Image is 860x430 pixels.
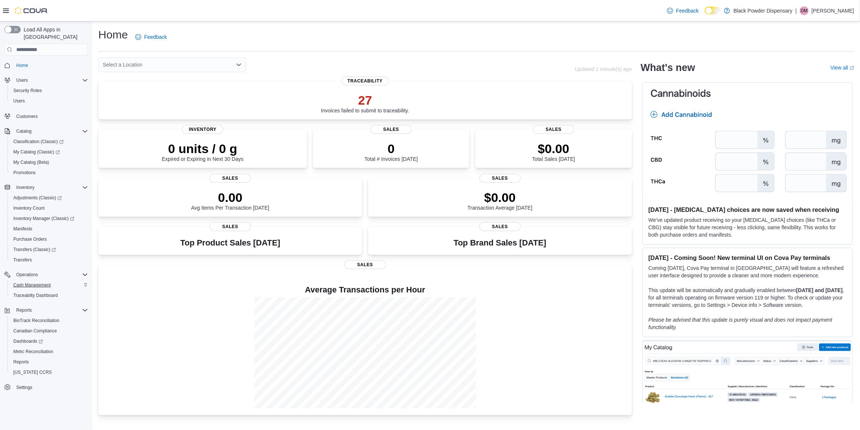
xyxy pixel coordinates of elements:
[796,287,843,293] strong: [DATE] and [DATE]
[10,204,48,213] a: Inventory Count
[13,318,60,324] span: BioTrack Reconciliation
[13,205,45,211] span: Inventory Count
[10,326,88,335] span: Canadian Compliance
[10,245,88,254] span: Transfers (Classic)
[15,7,48,14] img: Cova
[236,62,242,68] button: Open list of options
[341,77,388,85] span: Traceability
[7,280,91,290] button: Cash Management
[10,224,88,233] span: Manifests
[13,159,49,165] span: My Catalog (Beta)
[10,316,88,325] span: BioTrack Reconciliation
[10,358,32,366] a: Reports
[649,206,846,213] h3: [DATE] - [MEDICAL_DATA] choices are now saved when receiving
[649,254,846,261] h3: [DATE] - Coming Soon! New terminal UI on Cova Pay terminals
[7,167,91,178] button: Promotions
[1,270,91,280] button: Operations
[7,290,91,301] button: Traceabilty Dashboard
[812,6,854,15] p: [PERSON_NAME]
[13,270,88,279] span: Operations
[10,368,55,377] a: [US_STATE] CCRS
[13,111,88,121] span: Customers
[533,125,574,134] span: Sales
[10,97,88,105] span: Users
[532,141,575,162] div: Total Sales [DATE]
[13,61,88,70] span: Home
[98,27,128,42] h1: Home
[7,336,91,346] a: Dashboards
[16,385,32,390] span: Settings
[13,76,88,85] span: Users
[16,307,32,313] span: Reports
[10,316,62,325] a: BioTrack Reconciliation
[13,359,29,365] span: Reports
[13,226,32,232] span: Manifests
[13,76,31,85] button: Users
[321,93,409,108] p: 27
[321,93,409,114] div: Invoices failed to submit to traceability.
[13,127,34,136] button: Catalog
[1,382,91,393] button: Settings
[104,285,626,294] h4: Average Transactions per Hour
[575,66,632,72] p: Updated 1 minute(s) ago
[10,204,88,213] span: Inventory Count
[10,214,88,223] span: Inventory Manager (Classic)
[705,7,720,14] input: Dark Mode
[210,222,251,231] span: Sales
[7,147,91,157] a: My Catalog (Classic)
[10,347,56,356] a: Metrc Reconciliation
[7,315,91,326] button: BioTrack Reconciliation
[10,255,35,264] a: Transfers
[13,270,41,279] button: Operations
[10,281,88,290] span: Cash Management
[10,347,88,356] span: Metrc Reconciliation
[10,148,88,156] span: My Catalog (Classic)
[10,358,88,366] span: Reports
[21,26,88,41] span: Load All Apps in [GEOGRAPHIC_DATA]
[7,213,91,224] a: Inventory Manager (Classic)
[7,346,91,357] button: Metrc Reconciliation
[10,158,52,167] a: My Catalog (Beta)
[7,244,91,255] a: Transfers (Classic)
[13,306,88,315] span: Reports
[370,125,412,134] span: Sales
[10,168,39,177] a: Promotions
[10,235,88,244] span: Purchase Orders
[10,214,77,223] a: Inventory Manager (Classic)
[10,337,88,346] span: Dashboards
[13,183,88,192] span: Inventory
[364,141,418,156] p: 0
[210,174,251,183] span: Sales
[13,139,64,145] span: Classification (Classic)
[10,137,67,146] a: Classification (Classic)
[7,96,91,106] button: Users
[16,114,38,119] span: Customers
[676,7,698,14] span: Feedback
[1,305,91,315] button: Reports
[16,77,28,83] span: Users
[10,224,35,233] a: Manifests
[734,6,793,15] p: Black Powder Dispensary
[1,75,91,85] button: Users
[13,247,56,253] span: Transfers (Classic)
[7,255,91,265] button: Transfers
[364,141,418,162] div: Total # Invoices [DATE]
[10,137,88,146] span: Classification (Classic)
[191,190,269,205] p: 0.00
[13,257,32,263] span: Transfers
[13,349,53,355] span: Metrc Reconciliation
[7,157,91,167] button: My Catalog (Beta)
[830,65,854,71] a: View allExternal link
[795,6,797,15] p: |
[800,6,809,15] div: Daniel Mulcahy
[641,62,695,74] h2: What's new
[191,190,269,211] div: Avg Items Per Transaction [DATE]
[13,236,47,242] span: Purchase Orders
[180,238,280,247] h3: Top Product Sales [DATE]
[1,60,91,71] button: Home
[10,326,60,335] a: Canadian Compliance
[10,193,65,202] a: Adjustments (Classic)
[649,264,846,279] p: Coming [DATE], Cova Pay terminal in [GEOGRAPHIC_DATA] will feature a refreshed user interface des...
[13,112,41,121] a: Customers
